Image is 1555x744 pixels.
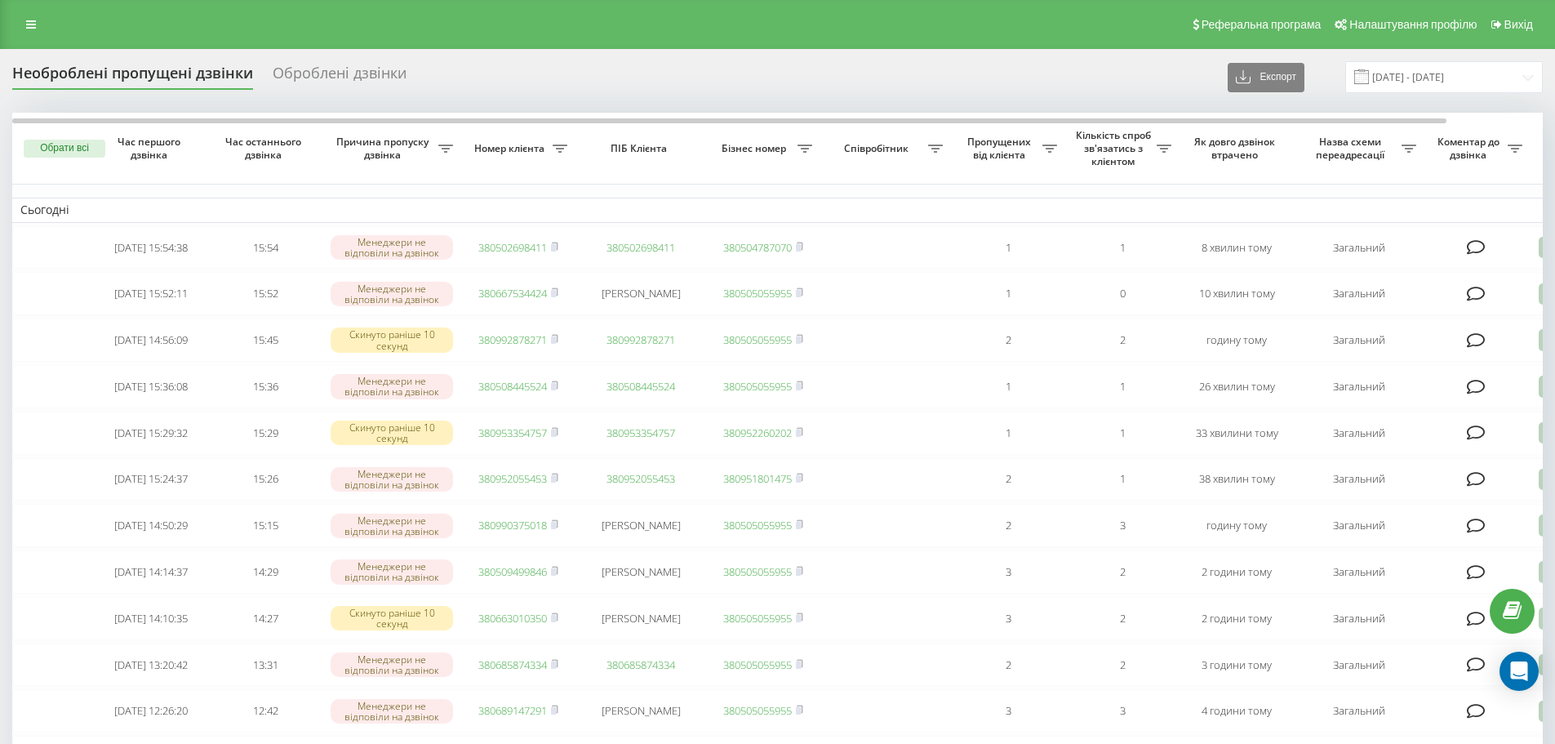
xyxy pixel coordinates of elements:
[1065,365,1180,408] td: 1
[331,235,453,260] div: Менеджери не відповіли на дзвінок
[94,689,208,733] td: [DATE] 12:26:20
[1065,226,1180,270] td: 1
[723,657,792,672] a: 380505055955
[331,606,453,630] div: Скинуто раніше 10 секунд
[478,703,547,718] a: 380689147291
[331,374,453,399] div: Менеджери не відповіли на дзвінок
[478,425,547,440] a: 380953354757
[107,136,195,161] span: Час першого дзвінка
[478,611,547,626] a: 380663010350
[1202,18,1322,31] span: Реферальна програма
[94,272,208,315] td: [DATE] 15:52:11
[478,471,547,486] a: 380952055453
[478,286,547,301] a: 380667534424
[94,412,208,455] td: [DATE] 15:29:32
[24,140,105,158] button: Обрати всі
[1180,644,1294,687] td: 3 години тому
[723,332,792,347] a: 380505055955
[331,514,453,538] div: Менеджери не відповіли на дзвінок
[208,226,322,270] td: 15:54
[606,471,675,486] a: 380952055453
[589,142,692,155] span: ПІБ Клієнта
[1065,458,1180,501] td: 1
[208,504,322,547] td: 15:15
[1180,365,1294,408] td: 26 хвилин тому
[1180,458,1294,501] td: 38 хвилин тому
[723,703,792,718] a: 380505055955
[94,365,208,408] td: [DATE] 15:36:08
[94,597,208,640] td: [DATE] 14:10:35
[1180,319,1294,362] td: годину тому
[951,644,1065,687] td: 2
[951,597,1065,640] td: 3
[723,286,792,301] a: 380505055955
[478,379,547,394] a: 380508445524
[1180,504,1294,547] td: годину тому
[959,136,1042,161] span: Пропущених від клієнта
[606,425,675,440] a: 380953354757
[1294,550,1424,594] td: Загальний
[478,240,547,255] a: 380502698411
[331,653,453,677] div: Менеджери не відповіли на дзвінок
[575,272,706,315] td: [PERSON_NAME]
[478,564,547,579] a: 380509499846
[723,518,792,532] a: 380505055955
[208,365,322,408] td: 15:36
[1193,136,1281,161] span: Як довго дзвінок втрачено
[1349,18,1477,31] span: Налаштування профілю
[94,644,208,687] td: [DATE] 13:20:42
[1065,689,1180,733] td: 3
[1294,412,1424,455] td: Загальний
[1180,272,1294,315] td: 10 хвилин тому
[469,142,553,155] span: Номер клієнта
[208,458,322,501] td: 15:26
[951,365,1065,408] td: 1
[1499,652,1539,691] div: Open Intercom Messenger
[208,644,322,687] td: 13:31
[1294,226,1424,270] td: Загальний
[478,657,547,672] a: 380685874334
[1294,365,1424,408] td: Загальний
[1065,319,1180,362] td: 2
[575,597,706,640] td: [PERSON_NAME]
[94,504,208,547] td: [DATE] 14:50:29
[331,327,453,352] div: Скинуто раніше 10 секунд
[606,240,675,255] a: 380502698411
[829,142,928,155] span: Співробітник
[951,504,1065,547] td: 2
[723,564,792,579] a: 380505055955
[1294,272,1424,315] td: Загальний
[1180,412,1294,455] td: 33 хвилини тому
[331,699,453,724] div: Менеджери не відповіли на дзвінок
[723,471,792,486] a: 380951801475
[208,597,322,640] td: 14:27
[1065,644,1180,687] td: 2
[208,689,322,733] td: 12:42
[575,550,706,594] td: [PERSON_NAME]
[1180,689,1294,733] td: 4 години тому
[1294,644,1424,687] td: Загальний
[12,65,253,90] div: Необроблені пропущені дзвінки
[606,332,675,347] a: 380992878271
[331,559,453,584] div: Менеджери не відповіли на дзвінок
[331,467,453,492] div: Менеджери не відповіли на дзвінок
[94,226,208,270] td: [DATE] 15:54:38
[606,657,675,672] a: 380685874334
[1228,63,1304,92] button: Експорт
[273,65,407,90] div: Оброблені дзвінки
[208,272,322,315] td: 15:52
[331,421,453,445] div: Скинуто раніше 10 секунд
[951,319,1065,362] td: 2
[1294,319,1424,362] td: Загальний
[1065,412,1180,455] td: 1
[951,689,1065,733] td: 3
[1294,597,1424,640] td: Загальний
[951,412,1065,455] td: 1
[1065,272,1180,315] td: 0
[221,136,309,161] span: Час останнього дзвінка
[94,458,208,501] td: [DATE] 15:24:37
[331,136,438,161] span: Причина пропуску дзвінка
[1065,597,1180,640] td: 2
[1294,458,1424,501] td: Загальний
[723,240,792,255] a: 380504787070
